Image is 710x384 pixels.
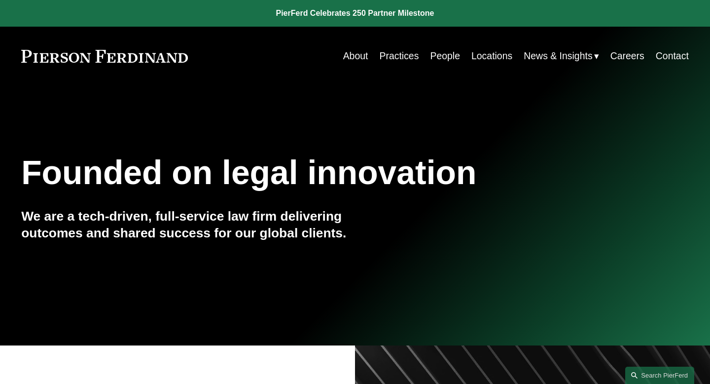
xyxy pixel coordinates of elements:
[21,154,577,192] h1: Founded on legal innovation
[524,47,592,65] span: News & Insights
[610,46,644,66] a: Careers
[343,46,368,66] a: About
[656,46,689,66] a: Contact
[430,46,460,66] a: People
[625,367,694,384] a: Search this site
[471,46,512,66] a: Locations
[21,208,355,241] h4: We are a tech-driven, full-service law firm delivering outcomes and shared success for our global...
[524,46,599,66] a: folder dropdown
[379,46,419,66] a: Practices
